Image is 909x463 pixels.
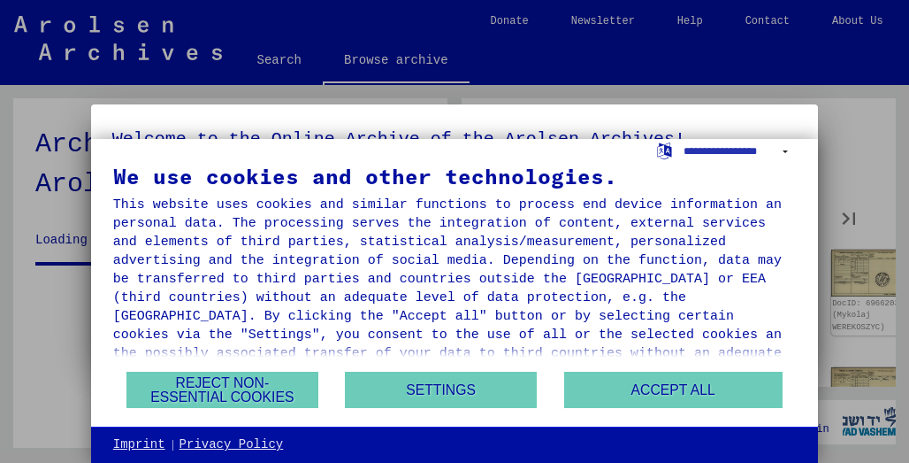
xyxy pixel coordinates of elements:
[126,372,317,408] button: Reject non-essential cookies
[345,372,536,408] button: Settings
[113,166,796,187] div: We use cookies and other technologies.
[113,436,165,454] a: Imprint
[112,126,797,154] h5: Welcome to the Online Archive of the Arolsen Archives!
[564,372,783,408] button: Accept all
[180,436,284,454] a: Privacy Policy
[113,196,796,382] div: This website uses cookies and similar functions to process end device information and personal da...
